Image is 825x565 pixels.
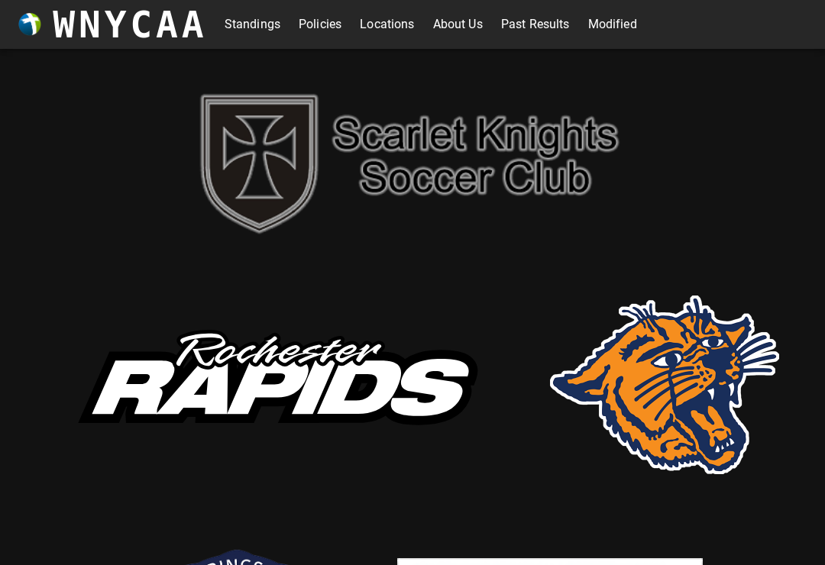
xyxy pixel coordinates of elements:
a: Past Results [501,12,570,37]
h3: WNYCAA [53,3,207,46]
img: rsd.png [550,295,779,474]
a: Modified [588,12,637,37]
a: Locations [360,12,414,37]
a: Standings [225,12,280,37]
a: About Us [433,12,483,37]
a: Policies [299,12,341,37]
img: rapids.svg [46,300,504,470]
img: sk.png [183,79,642,244]
img: wnycaaBall.png [18,13,41,36]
